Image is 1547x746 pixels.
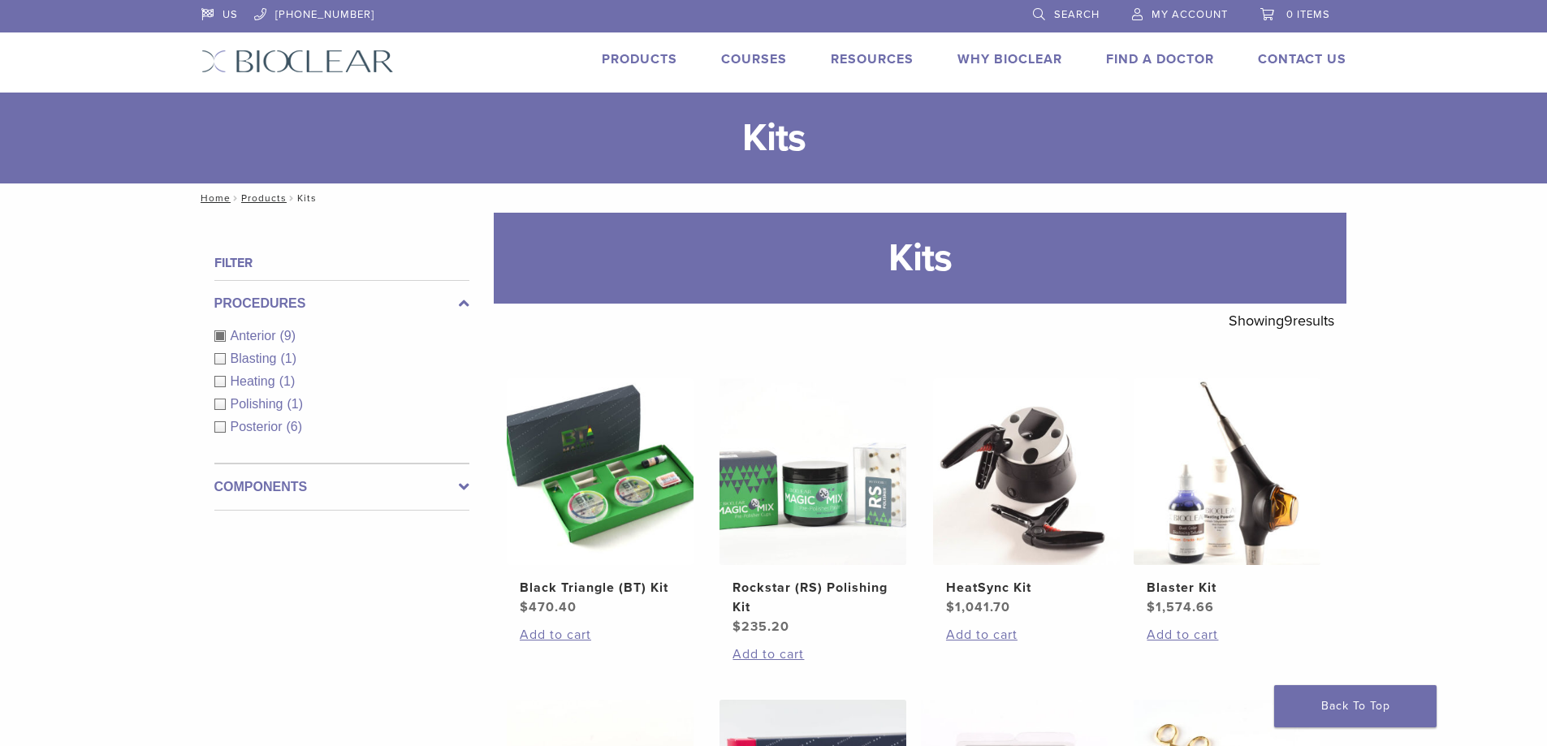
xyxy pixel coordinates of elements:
[214,253,469,273] h4: Filter
[287,420,303,433] span: (6)
[1284,312,1293,330] span: 9
[946,578,1107,597] h2: HeatSync Kit
[196,192,231,204] a: Home
[1258,51,1346,67] a: Contact Us
[1054,8,1100,21] span: Search
[520,599,529,615] span: $
[831,51,914,67] a: Resources
[494,213,1346,304] h1: Kits
[1147,599,1156,615] span: $
[1133,378,1322,617] a: Blaster KitBlaster Kit $1,574.66
[932,378,1121,617] a: HeatSync KitHeatSync Kit $1,041.70
[1286,8,1330,21] span: 0 items
[231,329,280,343] span: Anterior
[732,619,789,635] bdi: 235.20
[1274,685,1437,727] a: Back To Top
[506,378,695,617] a: Black Triangle (BT) KitBlack Triangle (BT) Kit $470.40
[602,51,677,67] a: Products
[1229,304,1334,338] p: Showing results
[520,578,681,597] h2: Black Triangle (BT) Kit
[287,397,303,411] span: (1)
[231,351,281,365] span: Blasting
[279,374,296,388] span: (1)
[946,599,955,615] span: $
[933,378,1120,565] img: HeatSync Kit
[1147,625,1307,645] a: Add to cart: “Blaster Kit”
[721,51,787,67] a: Courses
[946,625,1107,645] a: Add to cart: “HeatSync Kit”
[732,578,893,617] h2: Rockstar (RS) Polishing Kit
[287,194,297,202] span: /
[732,619,741,635] span: $
[520,625,681,645] a: Add to cart: “Black Triangle (BT) Kit”
[231,374,279,388] span: Heating
[241,192,287,204] a: Products
[507,378,694,565] img: Black Triangle (BT) Kit
[214,477,469,497] label: Components
[280,329,296,343] span: (9)
[719,378,908,636] a: Rockstar (RS) Polishing KitRockstar (RS) Polishing Kit $235.20
[231,420,287,433] span: Posterior
[1106,51,1214,67] a: Find A Doctor
[231,194,241,202] span: /
[732,645,893,664] a: Add to cart: “Rockstar (RS) Polishing Kit”
[280,351,296,365] span: (1)
[1147,578,1307,597] h2: Blaster Kit
[201,50,394,73] img: Bioclear
[719,378,906,565] img: Rockstar (RS) Polishing Kit
[231,397,287,411] span: Polishing
[946,599,1010,615] bdi: 1,041.70
[1134,378,1320,565] img: Blaster Kit
[214,294,469,313] label: Procedures
[957,51,1062,67] a: Why Bioclear
[1147,599,1214,615] bdi: 1,574.66
[189,183,1359,213] nav: Kits
[520,599,577,615] bdi: 470.40
[1152,8,1228,21] span: My Account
